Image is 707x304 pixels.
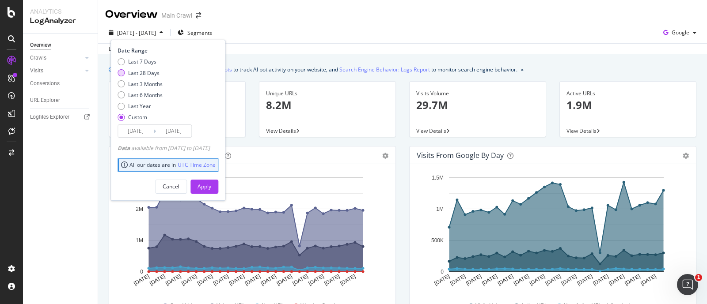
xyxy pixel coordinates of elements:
button: Cancel [155,180,187,194]
input: Start Date [118,125,153,137]
text: [DATE] [212,273,230,287]
span: [DATE] - [DATE] [117,29,156,37]
span: Data [118,144,131,152]
div: Logfiles Explorer [30,113,69,122]
button: [DATE] - [DATE] [105,26,167,40]
text: 2M [136,206,143,212]
button: close banner [519,63,526,76]
button: Apply [190,180,218,194]
a: Crawls [30,53,83,63]
text: [DATE] [560,273,578,287]
text: 0 [441,269,444,275]
text: 1.5M [432,175,444,181]
a: Overview [30,41,91,50]
div: Analytics [30,7,91,16]
text: [DATE] [164,273,182,287]
div: Last 28 Days [128,69,160,77]
div: Last 28 Days [118,69,163,77]
span: Segments [187,29,212,37]
span: View Details [566,127,597,135]
text: [DATE] [433,273,451,287]
span: View Details [416,127,446,135]
text: 1M [436,206,444,212]
div: available from [DATE] to [DATE] [118,144,210,152]
button: Google [660,26,700,40]
text: [DATE] [513,273,530,287]
text: [DATE] [228,273,246,287]
text: [DATE] [544,273,562,287]
a: UTC Time Zone [178,161,216,169]
span: View Details [266,127,296,135]
div: Overview [105,7,158,22]
text: [DATE] [497,273,514,287]
div: We introduced 2 new report templates: to track AI bot activity on your website, and to monitor se... [118,65,517,74]
text: [DATE] [465,273,483,287]
text: [DATE] [528,273,546,287]
text: [DATE] [180,273,198,287]
a: Conversions [30,79,91,88]
text: [DATE] [133,273,150,287]
div: Last update [109,45,157,53]
input: End Date [156,125,191,137]
svg: A chart. [116,171,384,294]
div: Cancel [163,183,179,190]
text: [DATE] [260,273,277,287]
text: 500K [431,237,444,244]
text: 0 [140,269,143,275]
div: Last 6 Months [118,91,163,99]
div: Custom [128,113,147,121]
div: Last Year [118,102,163,110]
text: [DATE] [323,273,341,287]
text: [DATE] [276,273,293,287]
div: URL Explorer [30,96,60,105]
div: LogAnalyzer [30,16,91,26]
p: 29.7M [416,98,539,113]
a: Visits [30,66,83,75]
p: 1.9M [566,98,689,113]
a: Search Engine Behavior: Logs Report [339,65,430,74]
div: Custom [118,113,163,121]
text: [DATE] [148,273,166,287]
div: Last Year [128,102,151,110]
div: Last 6 Months [128,91,163,99]
text: [DATE] [339,273,357,287]
text: [DATE] [449,273,467,287]
div: info banner [109,65,696,74]
text: [DATE] [639,273,657,287]
p: 8.2M [266,98,389,113]
button: Segments [174,26,216,40]
text: [DATE] [292,273,309,287]
div: gear [382,153,388,159]
text: [DATE] [623,273,641,287]
div: Active URLs [566,90,689,98]
iframe: Intercom live chat [677,274,698,295]
div: Visits from Google by day [417,151,504,160]
div: Last 3 Months [128,80,163,88]
text: [DATE] [576,273,594,287]
div: Date Range [118,47,216,54]
text: [DATE] [244,273,262,287]
div: Unique URLs [266,90,389,98]
text: 1M [136,237,143,244]
text: [DATE] [608,273,626,287]
span: Google [672,29,689,36]
div: Crawls [30,53,46,63]
div: Overview [30,41,51,50]
div: Conversions [30,79,60,88]
text: [DATE] [481,273,498,287]
text: [DATE] [592,273,610,287]
a: URL Explorer [30,96,91,105]
div: All our dates are in [121,161,216,169]
div: Last 7 Days [118,58,163,65]
text: [DATE] [196,273,214,287]
div: Visits [30,66,43,75]
div: gear [683,153,689,159]
a: Logfiles Explorer [30,113,91,122]
div: Apply [198,183,211,190]
svg: A chart. [417,171,685,294]
text: [DATE] [308,273,325,287]
div: Main Crawl [161,11,192,20]
div: arrow-right-arrow-left [196,12,201,19]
